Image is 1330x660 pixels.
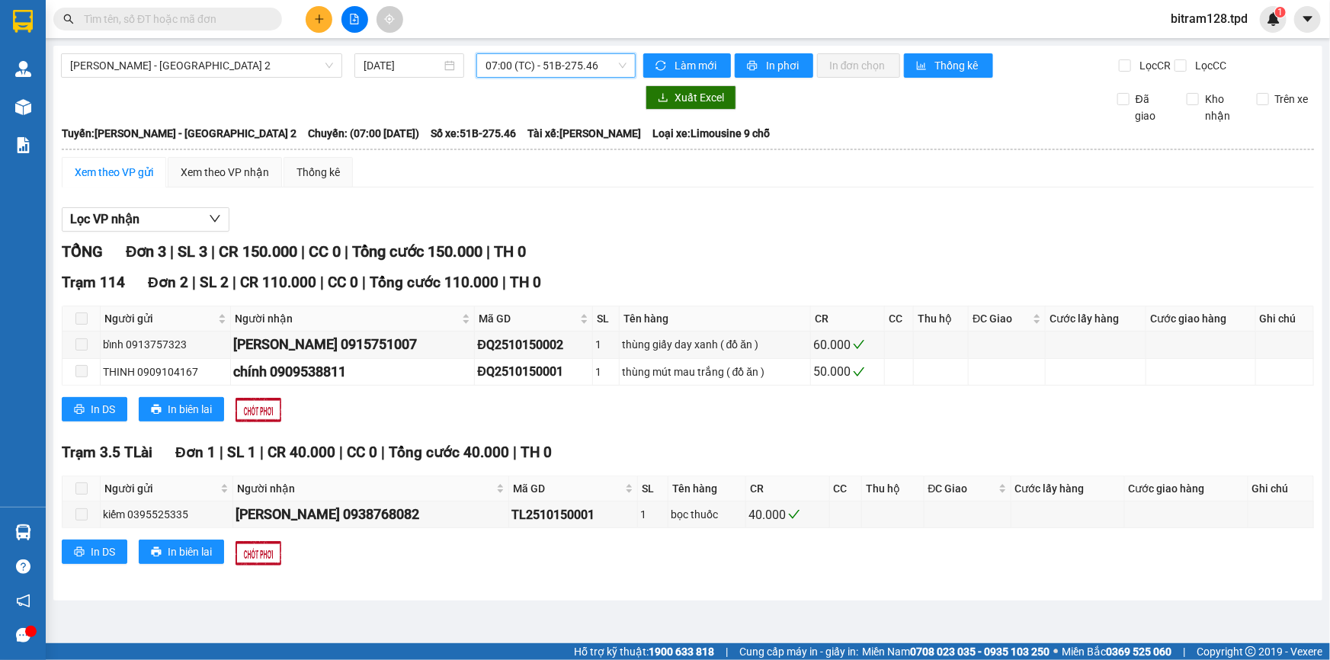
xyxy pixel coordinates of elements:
[236,398,281,422] img: chot-phoi.b9b04613.png
[527,125,641,142] span: Tài xế: [PERSON_NAME]
[232,274,236,291] span: |
[486,242,490,261] span: |
[1159,9,1260,28] span: bitram128.tpd
[384,14,395,24] span: aim
[349,14,360,24] span: file-add
[352,242,482,261] span: Tổng cước 150.000
[862,476,925,501] th: Thu hộ
[502,274,506,291] span: |
[62,540,127,564] button: printerIn DS
[620,306,812,332] th: Tên hàng
[513,480,622,497] span: Mã GD
[320,274,324,291] span: |
[658,92,668,104] span: download
[75,164,153,181] div: Xem theo VP gửi
[1125,476,1248,501] th: Cước giao hàng
[347,444,377,461] span: CC 0
[1106,646,1171,658] strong: 0369 525 060
[477,335,590,354] div: ĐQ2510150002
[431,125,516,142] span: Số xe: 51B-275.46
[574,643,714,660] span: Hỗ trợ kỹ thuật:
[513,444,517,461] span: |
[240,274,316,291] span: CR 110.000
[62,207,229,232] button: Lọc VP nhận
[15,524,31,540] img: warehouse-icon
[74,404,85,416] span: printer
[640,506,665,523] div: 1
[475,359,593,386] td: ĐQ2510150001
[192,274,196,291] span: |
[1062,643,1171,660] span: Miền Bắc
[1275,7,1286,18] sup: 1
[593,306,620,332] th: SL
[233,334,473,355] div: [PERSON_NAME] 0915751007
[200,274,229,291] span: SL 2
[16,594,30,608] span: notification
[1189,57,1229,74] span: Lọc CC
[339,444,343,461] span: |
[1294,6,1321,33] button: caret-down
[151,404,162,416] span: printer
[103,506,230,523] div: kiếm 0395525335
[904,53,993,78] button: bar-chartThống kê
[139,540,224,564] button: printerIn biên lai
[227,444,256,461] span: SL 1
[1133,57,1173,74] span: Lọc CR
[747,60,760,72] span: printer
[389,444,509,461] span: Tổng cước 40.000
[817,53,900,78] button: In đơn chọn
[1277,7,1283,18] span: 1
[296,164,340,181] div: Thống kê
[181,164,269,181] div: Xem theo VP nhận
[220,444,223,461] span: |
[622,336,809,353] div: thùng giấy day xanh ( đồ ăn )
[595,336,617,353] div: 1
[62,274,125,291] span: Trạm 114
[1011,476,1125,501] th: Cước lấy hàng
[486,54,627,77] span: 07:00 (TC) - 51B-275.46
[236,504,506,525] div: [PERSON_NAME] 0938768082
[475,332,593,358] td: ĐQ2510150002
[862,643,1050,660] span: Miền Nam
[739,643,858,660] span: Cung cấp máy in - giấy in:
[268,444,335,461] span: CR 40.000
[209,213,221,225] span: down
[328,274,358,291] span: CC 0
[370,274,498,291] span: Tổng cước 110.000
[211,242,215,261] span: |
[1269,91,1315,107] span: Trên xe
[477,362,590,381] div: ĐQ2510150001
[63,14,74,24] span: search
[1053,649,1058,655] span: ⚪️
[935,57,981,74] span: Thống kê
[521,444,552,461] span: TH 0
[362,274,366,291] span: |
[494,242,526,261] span: TH 0
[104,310,215,327] span: Người gửi
[1183,643,1185,660] span: |
[309,242,341,261] span: CC 0
[15,61,31,77] img: warehouse-icon
[301,242,305,261] span: |
[622,364,809,380] div: thùng mút mau trắng ( đồ ăn )
[510,274,541,291] span: TH 0
[103,336,228,353] div: bỉnh 0913757323
[237,480,493,497] span: Người nhận
[916,60,929,72] span: bar-chart
[377,6,403,33] button: aim
[638,476,668,501] th: SL
[104,480,217,497] span: Người gửi
[103,364,228,380] div: THINH 0909104167
[341,6,368,33] button: file-add
[62,444,152,461] span: Trạm 3.5 TLài
[1199,91,1245,124] span: Kho nhận
[175,444,216,461] span: Đơn 1
[735,53,813,78] button: printerIn phơi
[910,646,1050,658] strong: 0708 023 035 - 0935 103 250
[306,6,332,33] button: plus
[885,306,913,332] th: CC
[151,546,162,559] span: printer
[364,57,441,74] input: 15/10/2025
[479,310,577,327] span: Mã GD
[13,10,33,33] img: logo-vxr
